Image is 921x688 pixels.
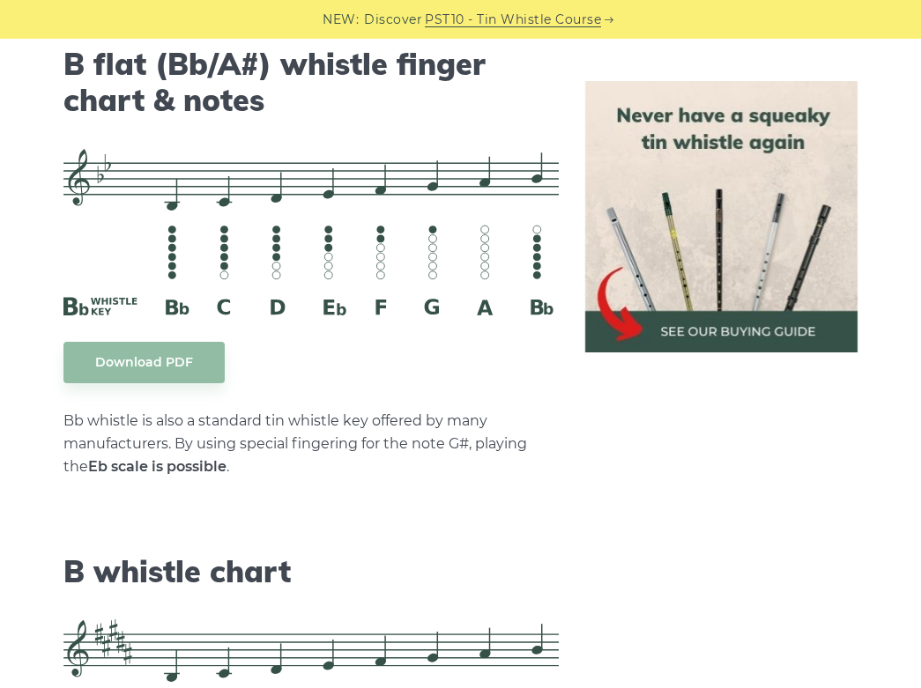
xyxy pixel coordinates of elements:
a: Download PDF [63,342,225,383]
img: B flat (Bb) Whistle Fingering Chart And Notes [63,149,559,315]
span: NEW: [323,10,359,30]
img: tin whistle buying guide [585,81,857,352]
h2: B whistle chart [63,554,559,590]
p: Bb whistle is also a standard tin whistle key offered by many manufacturers. By using special fin... [63,410,559,478]
a: PST10 - Tin Whistle Course [425,10,601,30]
strong: Eb scale is possible [88,458,227,475]
h2: B flat (Bb/A#) whistle finger chart & notes [63,47,559,119]
span: Discover [364,10,422,30]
